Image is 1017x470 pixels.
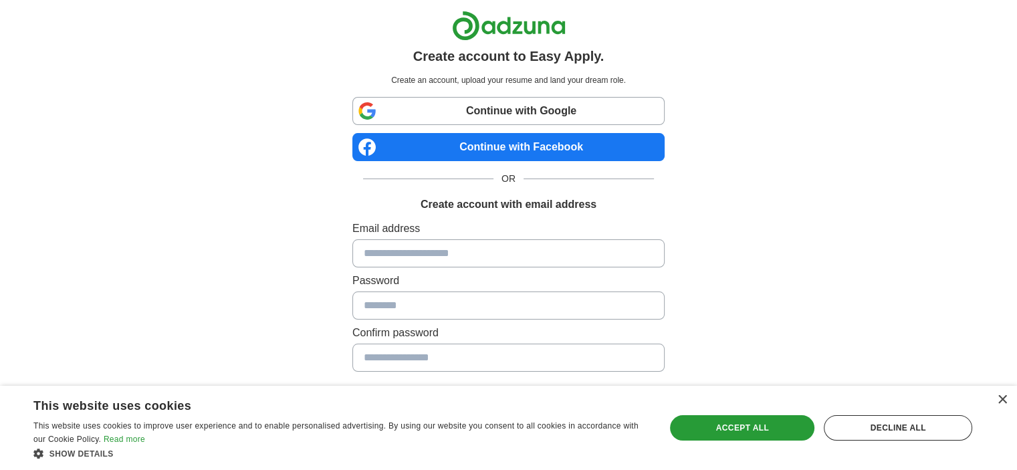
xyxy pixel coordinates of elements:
img: Adzuna logo [452,11,566,41]
a: Read more, opens a new window [104,435,145,444]
label: Confirm password [352,325,665,341]
div: This website uses cookies [33,394,613,414]
a: Continue with Facebook [352,133,665,161]
div: Decline all [824,415,972,441]
span: This website uses cookies to improve user experience and to enable personalised advertising. By u... [33,421,639,444]
div: Show details [33,447,647,460]
a: Continue with Google [352,97,665,125]
span: OR [493,172,524,186]
h1: Create account with email address [421,197,596,213]
p: Create an account, upload your resume and land your dream role. [355,74,662,86]
div: Accept all [670,415,814,441]
h1: Create account to Easy Apply. [413,46,604,66]
label: Password [352,273,665,289]
label: Email address [352,221,665,237]
span: Show details [49,449,114,459]
div: Close [997,395,1007,405]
